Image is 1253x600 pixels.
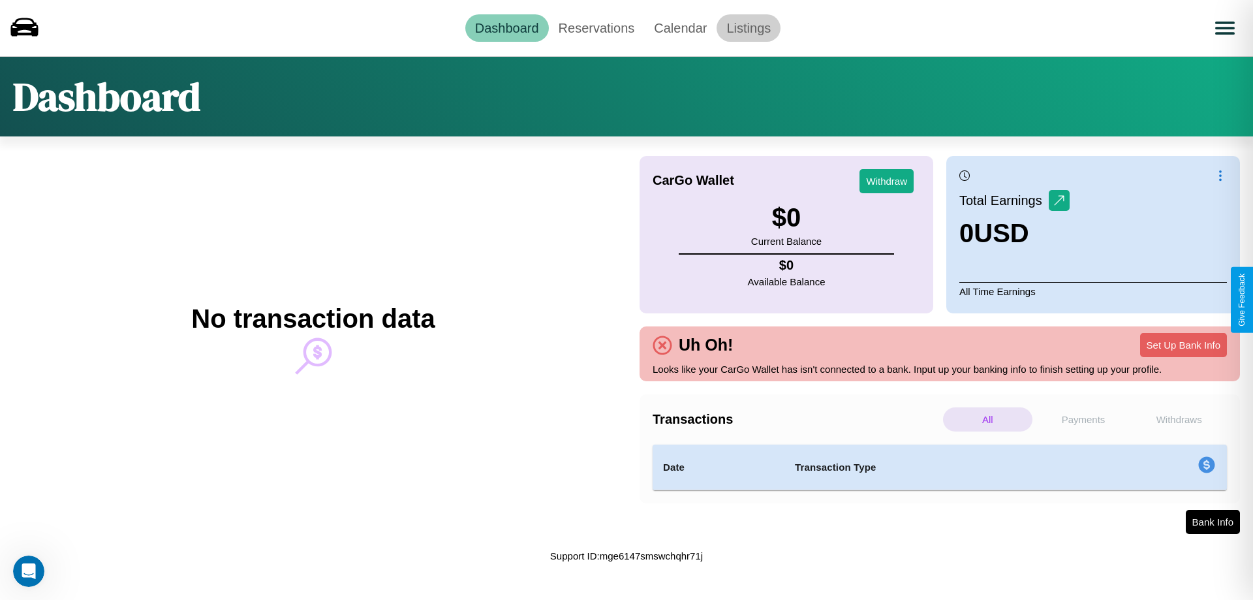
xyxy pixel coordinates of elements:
h3: $ 0 [751,203,822,232]
p: Support ID: mge6147smswchqhr71j [550,547,703,565]
p: Payments [1039,407,1128,432]
p: Available Balance [748,273,826,291]
h4: Date [663,460,774,475]
h4: $ 0 [748,258,826,273]
h4: CarGo Wallet [653,173,734,188]
a: Reservations [549,14,645,42]
button: Withdraw [859,169,914,193]
div: Give Feedback [1237,274,1246,326]
table: simple table [653,445,1227,490]
p: Withdraws [1134,407,1224,432]
a: Dashboard [465,14,549,42]
p: Total Earnings [959,189,1049,212]
p: All Time Earnings [959,282,1227,300]
h1: Dashboard [13,70,200,123]
p: All [943,407,1032,432]
button: Open menu [1207,10,1243,46]
iframe: Intercom live chat [13,556,44,587]
h4: Uh Oh! [672,336,739,355]
h4: Transactions [653,412,940,427]
a: Listings [717,14,781,42]
p: Current Balance [751,232,822,250]
button: Bank Info [1186,510,1240,534]
p: Looks like your CarGo Wallet has isn't connected to a bank. Input up your banking info to finish ... [653,360,1227,378]
button: Set Up Bank Info [1140,333,1227,357]
h4: Transaction Type [795,460,1091,475]
h3: 0 USD [959,219,1070,248]
h2: No transaction data [191,304,435,334]
a: Calendar [644,14,717,42]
